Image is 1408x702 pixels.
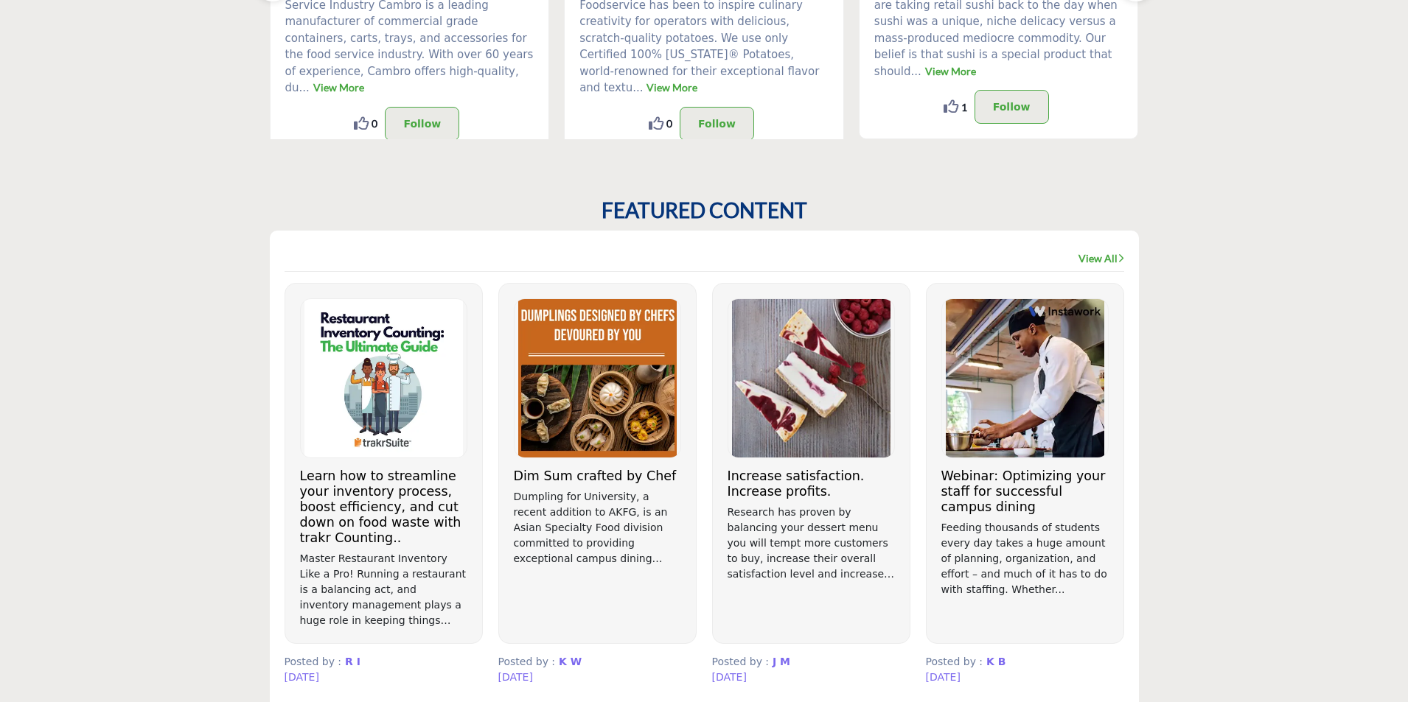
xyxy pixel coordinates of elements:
img: Logo of trakrSuite, click to view details [301,299,467,457]
a: View More [925,65,976,77]
p: Posted by : [926,654,1124,670]
h3: Webinar: Optimizing your staff for successful campus dining [941,468,1109,515]
p: Follow [698,115,736,133]
img: Logo of Sweet Street Desserts, click to view details [728,299,894,457]
p: Posted by : [712,654,910,670]
span: J [773,656,776,667]
span: W [571,656,582,667]
span: K [559,656,567,667]
span: 0 [666,116,672,131]
img: Logo of Dumpling for U, click to view details [515,299,680,457]
span: [DATE] [285,671,319,683]
h3: Learn how to streamline your inventory process, boost efficiency, and cut down on food waste with... [300,468,467,546]
span: ... [632,81,643,94]
p: Follow [993,98,1031,116]
img: Logo of Instawork, click to view details [942,299,1108,457]
span: 0 [372,116,377,131]
button: Follow [385,107,459,141]
h3: Increase satisfaction. Increase profits. [728,468,895,499]
p: Follow [403,115,441,133]
span: B [998,656,1006,667]
span: 1 [961,99,967,115]
p: Dumpling for University, a recent addition to AKFG, is an Asian Specialty Food division committed... [514,489,681,566]
h2: FEATURED CONTENT [602,198,807,223]
span: ... [299,81,310,94]
span: R [345,656,353,667]
span: [DATE] [712,671,747,683]
a: View All [1078,251,1124,266]
button: Follow [680,107,754,141]
span: [DATE] [926,671,961,683]
p: Research has proven by balancing your dessert menu you will tempt more customers to buy, increase... [728,505,895,582]
span: K [986,656,994,667]
span: M [780,656,790,667]
span: ... [911,65,921,78]
span: [DATE] [498,671,533,683]
a: View More [313,81,364,94]
button: Follow [975,90,1049,124]
p: Posted by : [498,654,697,670]
h3: Dim Sum crafted by Chef [514,468,681,484]
p: Feeding thousands of students every day takes a huge amount of planning, organization, and effort... [941,520,1109,597]
p: Posted by : [285,654,483,670]
span: I [357,656,360,667]
p: Master Restaurant Inventory Like a Pro! Running a restaurant is a balancing act, and inventory ma... [300,551,467,628]
a: View More [647,81,697,94]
